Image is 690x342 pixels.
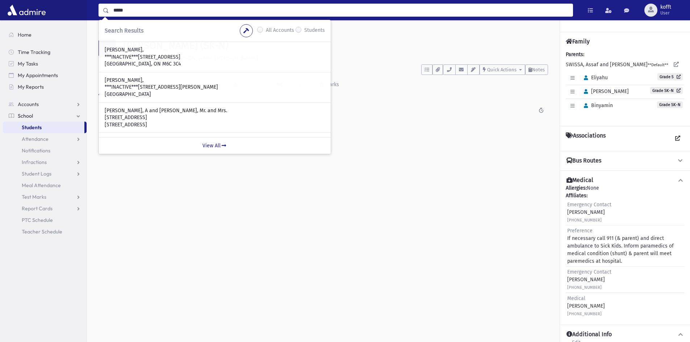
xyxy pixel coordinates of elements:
img: AdmirePro [6,3,47,17]
span: Time Tracking [18,49,50,55]
h4: Additional Info [566,331,612,338]
p: [PERSON_NAME], [105,46,325,54]
a: Infractions [3,156,87,168]
a: Student Logs [3,168,87,180]
a: Test Marks [3,191,87,203]
b: Affiliates: [566,193,587,199]
span: Teacher Schedule [22,228,62,235]
div: [PERSON_NAME] [567,201,611,224]
a: Grade 5 [657,73,683,80]
span: User [660,10,671,16]
a: Accounts [3,98,87,110]
p: [PERSON_NAME], [105,77,325,84]
h4: Family [566,38,590,45]
a: Notifications [3,145,87,156]
button: Additional Info [566,331,684,338]
p: ***INACTIVE***[STREET_ADDRESS][PERSON_NAME] [105,84,325,91]
span: Search Results [105,27,143,34]
span: My Appointments [18,72,58,79]
span: My Reports [18,84,44,90]
label: Students [304,26,325,35]
a: My Tasks [3,58,87,69]
small: [PHONE_NUMBER] [567,218,602,223]
h4: Bus Routes [566,157,601,165]
button: Notes [525,64,548,75]
span: Grade SK-N [657,101,683,108]
a: View all Associations [671,132,684,145]
small: [PHONE_NUMBER] [567,285,602,290]
a: Activity [99,75,134,95]
a: Time Tracking [3,46,87,58]
span: Students [22,124,42,131]
a: Home [3,29,87,41]
span: Notes [532,67,545,72]
span: Test Marks [22,194,46,200]
span: Notifications [22,147,50,154]
a: Meal Attendance [3,180,87,191]
a: View All [99,137,331,154]
label: All Accounts [266,26,294,35]
a: My Appointments [3,69,87,81]
button: Bus Routes [566,157,684,165]
span: School [18,113,33,119]
span: Report Cards [22,205,53,212]
h6: [STREET_ADDRESS][PERSON_NAME][PERSON_NAME] [123,55,548,62]
div: S [99,39,116,57]
p: [GEOGRAPHIC_DATA] [105,91,325,98]
nav: breadcrumb [99,29,125,39]
span: Medical [567,295,585,301]
a: Attendance [3,133,87,145]
span: Binyamin [581,102,613,109]
div: None [566,184,684,319]
input: Search [109,4,573,17]
b: Allergies: [566,185,587,191]
b: Parents: [566,51,584,58]
p: [PERSON_NAME], A and [PERSON_NAME], Mr. and Mrs. [105,107,325,114]
span: Accounts [18,101,39,107]
span: [PERSON_NAME] [581,88,629,94]
p: [STREET_ADDRESS] [105,121,325,128]
span: Emergency Contact [567,269,611,275]
div: [PERSON_NAME] [567,268,611,291]
h4: Medical [566,177,593,184]
a: PTC Schedule [3,214,87,226]
button: Quick Actions [480,64,525,75]
small: [PHONE_NUMBER] [567,312,602,316]
a: Teacher Schedule [3,226,87,237]
a: Students [99,30,125,36]
a: School [3,110,87,122]
div: If necessary call 911 (& parent) and direct ambulance to Sick Kids. Inform paramedics of medical ... [567,227,683,265]
a: My Reports [3,81,87,93]
span: Emergency Contact [567,202,611,208]
a: Grade SK-N [650,87,683,94]
span: Meal Attendance [22,182,61,189]
span: Infractions [22,159,47,165]
div: [PERSON_NAME] [567,295,605,317]
p: ***INACTIVE***[STREET_ADDRESS] [105,54,325,61]
span: PTC Schedule [22,217,53,223]
span: Eliyahu [581,75,608,81]
span: Student Logs [22,170,51,177]
p: [GEOGRAPHIC_DATA], ON M6C 3C4 [105,60,325,68]
p: [STREET_ADDRESS] [105,114,325,121]
span: Quick Actions [487,67,517,72]
div: SWISSA, Assaf and [PERSON_NAME] [566,51,684,120]
h1: [PERSON_NAME] (SK-N) [123,39,548,52]
button: Medical [566,177,684,184]
a: Report Cards [3,203,87,214]
span: Preference [567,228,593,234]
h4: Associations [566,132,606,145]
span: Attendance [22,136,49,142]
span: kofft [660,4,671,10]
span: My Tasks [18,60,38,67]
span: Home [18,31,32,38]
div: Marks [324,81,339,88]
a: Students [3,122,84,133]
